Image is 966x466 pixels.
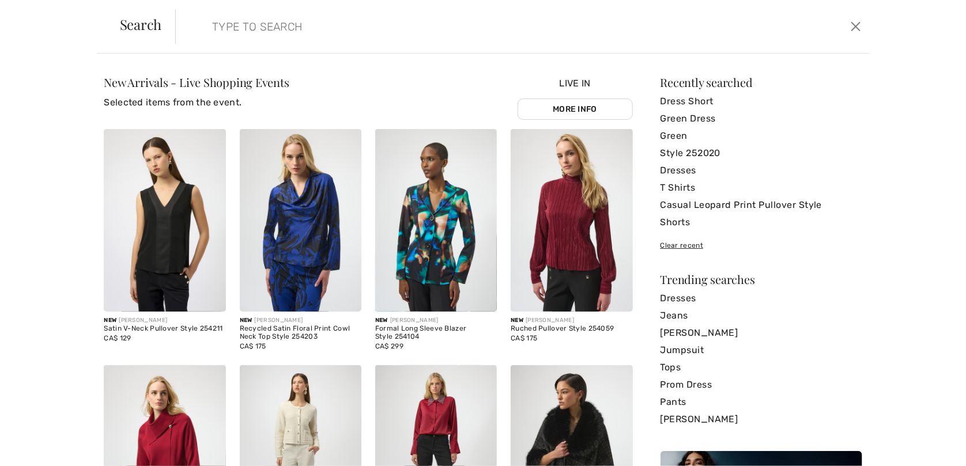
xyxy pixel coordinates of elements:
a: Green Dress [661,110,862,127]
a: T Shirts [661,179,862,196]
div: Recycled Satin Floral Print Cowl Neck Top Style 254203 [240,325,361,341]
span: CA$ 175 [240,342,266,350]
a: More Info [518,98,633,120]
a: Prom Dress [661,376,862,393]
img: Formal Long Sleeve Blazer Style 254104. Black/Multi [375,129,497,312]
span: CA$ 299 [375,342,403,350]
div: Clear recent [661,240,862,251]
span: CA$ 175 [511,334,537,342]
a: Tops [661,359,862,376]
a: [PERSON_NAME] [661,411,862,428]
a: Jeans [661,307,862,324]
div: Satin V-Neck Pullover Style 254211 [104,325,225,333]
a: Jumpsuit [661,342,862,359]
img: Recycled Satin Floral Print Cowl Neck Top Style 254203. Black/Royal Sapphire [240,129,361,312]
div: [PERSON_NAME] [511,316,632,325]
div: [PERSON_NAME] [240,316,361,325]
a: Dress Short [661,93,862,110]
div: Ruched Pullover Style 254059 [511,325,632,333]
span: Chat [25,8,49,18]
a: Style 252020 [661,145,862,162]
a: Dresses [661,162,862,179]
span: New [375,317,388,324]
div: Trending searches [661,274,862,285]
span: CA$ 129 [104,334,131,342]
input: TYPE TO SEARCH [203,9,686,44]
a: Green [661,127,862,145]
div: [PERSON_NAME] [104,316,225,325]
img: Satin V-Neck Pullover Style 254211. Black [104,129,225,312]
button: Close [847,17,865,36]
span: Search [120,17,162,31]
img: Ruched Pullover Style 254059. Burgundy [511,129,632,312]
div: [PERSON_NAME] [375,316,497,325]
div: Recently searched [661,77,862,88]
span: New [240,317,252,324]
a: Pants [661,393,862,411]
p: Selected items from the event. [104,96,289,109]
div: Live In [518,77,633,120]
a: Dresses [661,290,862,307]
span: New Arrivals - Live Shopping Events [104,74,289,90]
div: Formal Long Sleeve Blazer Style 254104 [375,325,497,341]
span: New [104,317,116,324]
a: Casual Leopard Print Pullover Style [661,196,862,214]
a: Shorts [661,214,862,231]
a: [PERSON_NAME] [661,324,862,342]
span: New [511,317,523,324]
